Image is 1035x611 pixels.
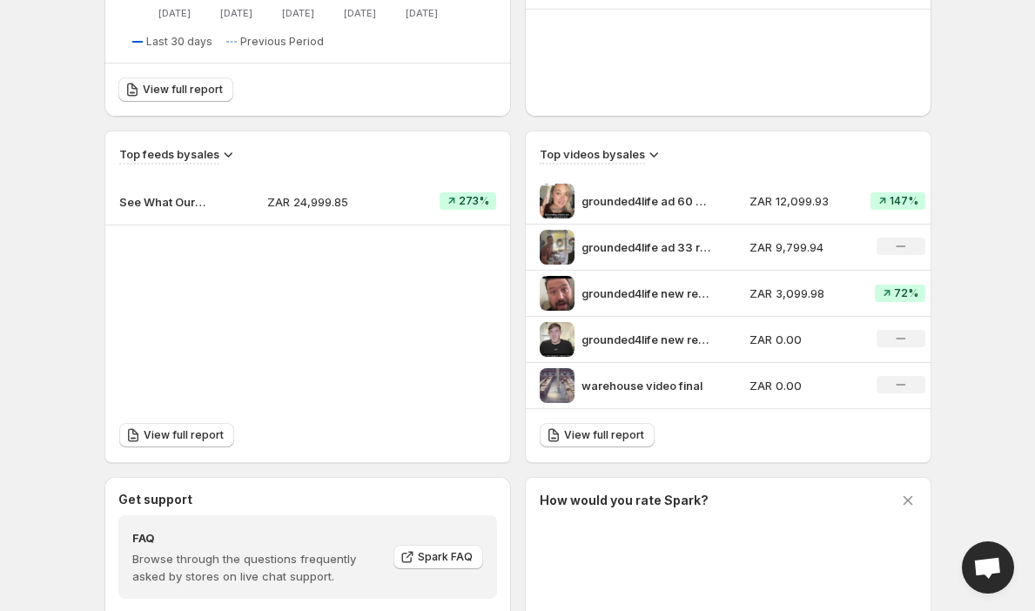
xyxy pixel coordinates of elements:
span: View full report [143,83,223,97]
text: [DATE] [405,7,437,19]
p: ZAR 0.00 [749,331,850,348]
text: [DATE] [219,7,252,19]
h3: Get support [118,491,192,508]
p: grounded4life ad 60 FINAL [581,192,712,210]
img: grounded4life ad 33 review [540,230,575,265]
img: warehouse video final [540,368,575,403]
img: grounded4life new review video 2 [540,322,575,357]
p: Browse through the questions frequently asked by stores on live chat support. [132,550,381,585]
span: 147% [890,194,918,208]
text: [DATE] [158,7,190,19]
p: See What Our Customers Think [119,193,206,211]
h3: Top videos by sales [540,145,645,163]
h3: How would you rate Spark? [540,492,709,509]
p: warehouse video final [581,377,712,394]
span: View full report [144,428,224,442]
a: View full report [119,423,234,447]
a: Open chat [962,541,1014,594]
text: [DATE] [281,7,313,19]
h3: Top feeds by sales [119,145,219,163]
img: grounded4life ad 60 FINAL [540,184,575,218]
span: Last 30 days [146,35,212,49]
p: grounded4life new review video 3 [581,285,712,302]
p: ZAR 24,999.85 [267,193,387,211]
a: Spark FAQ [393,545,483,569]
span: View full report [564,428,644,442]
h4: FAQ [132,529,381,547]
p: ZAR 3,099.98 [749,285,850,302]
span: Previous Period [240,35,324,49]
span: 72% [894,286,918,300]
p: ZAR 9,799.94 [749,238,850,256]
p: grounded4life new review video 2 [581,331,712,348]
text: [DATE] [343,7,375,19]
p: ZAR 12,099.93 [749,192,850,210]
p: grounded4life ad 33 review [581,238,712,256]
span: 273% [459,194,489,208]
p: ZAR 0.00 [749,377,850,394]
a: View full report [118,77,233,102]
a: View full report [540,423,655,447]
span: Spark FAQ [418,550,473,564]
img: grounded4life new review video 3 [540,276,575,311]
